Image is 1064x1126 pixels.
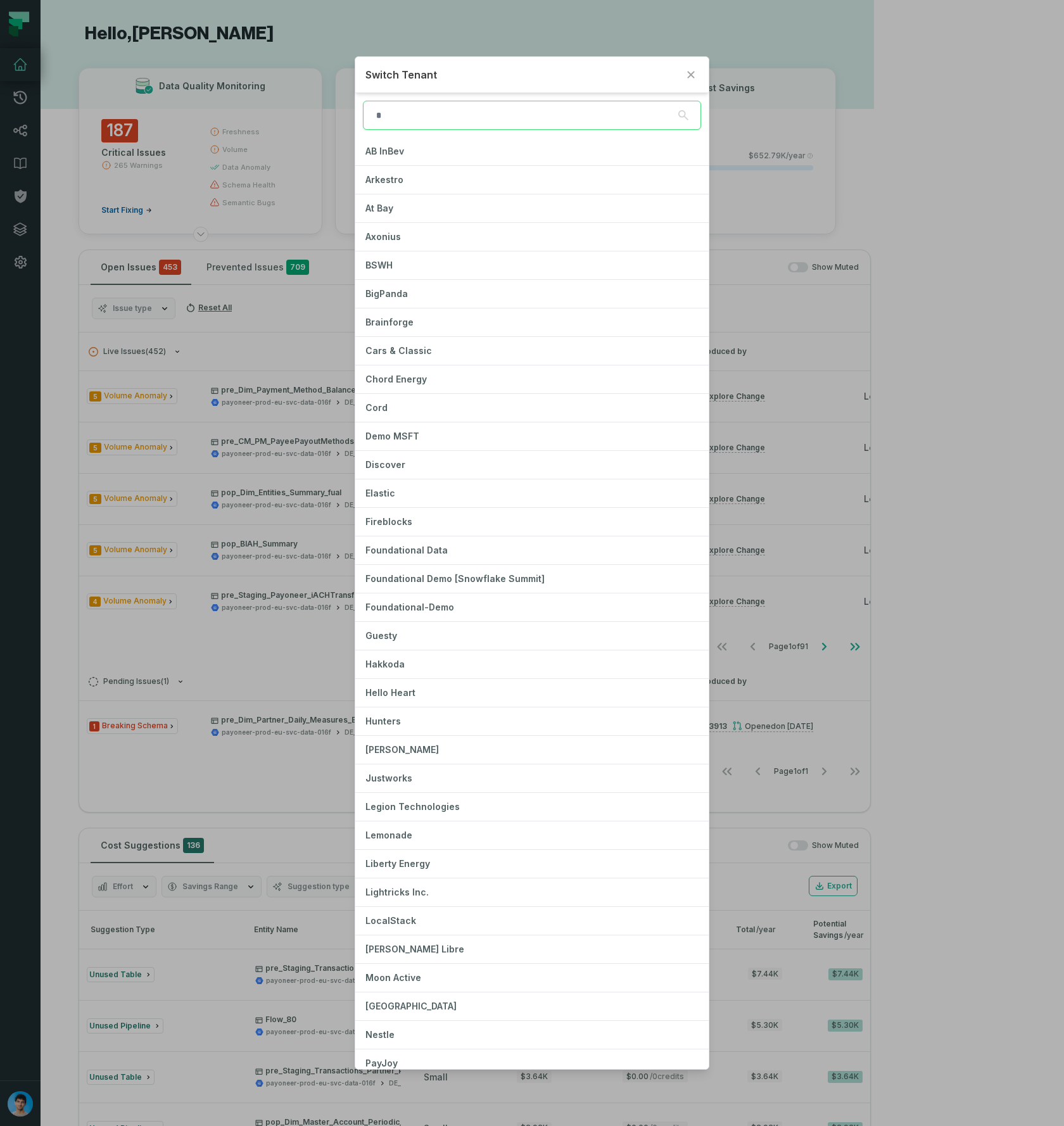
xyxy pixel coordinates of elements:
[365,602,454,612] span: Foundational-Demo
[355,679,709,707] button: Hello Heart
[365,858,430,869] span: Liberty Energy
[355,308,709,336] button: Brainforge
[365,146,404,156] span: AB InBev
[355,707,709,735] button: Hunters
[365,972,421,983] span: Moon Active
[365,459,405,470] span: Discover
[355,565,709,593] button: Foundational Demo [Snowflake Summit]
[355,508,709,536] button: Fireblocks
[365,431,419,441] span: Demo MSFT
[355,1021,709,1049] button: Nestle
[355,622,709,650] button: Guesty
[365,944,464,954] span: [PERSON_NAME] Libre
[683,67,699,82] button: Close
[365,345,432,356] span: Cars & Classic
[355,764,709,792] button: Justworks
[365,887,429,897] span: Lightricks Inc.
[355,907,709,935] button: LocalStack
[365,1029,395,1040] span: Nestle
[355,194,709,222] button: At Bay
[355,593,709,621] button: Foundational-Demo
[355,850,709,878] button: Liberty Energy
[355,451,709,479] button: Discover
[365,687,415,698] span: Hello Heart
[365,573,545,584] span: Foundational Demo [Snowflake Summit]
[365,374,427,384] span: Chord Energy
[355,166,709,194] button: Arkestro
[355,1049,709,1077] button: PayJoy
[365,801,460,812] span: Legion Technologies
[355,736,709,764] button: [PERSON_NAME]
[365,1001,457,1011] span: [GEOGRAPHIC_DATA]
[355,793,709,821] button: Legion Technologies
[365,773,412,783] span: Justworks
[365,545,448,555] span: Foundational Data
[355,964,709,992] button: Moon Active
[365,288,408,299] span: BigPanda
[355,422,709,450] button: Demo MSFT
[355,479,709,507] button: Elastic
[355,878,709,906] button: Lightricks Inc.
[365,203,393,213] span: At Bay
[365,716,401,726] span: Hunters
[355,821,709,849] button: Lemonade
[365,516,412,527] span: Fireblocks
[365,67,678,82] h2: Switch Tenant
[355,992,709,1020] button: [GEOGRAPHIC_DATA]
[355,365,709,393] button: Chord Energy
[365,231,401,242] span: Axonius
[355,935,709,963] button: [PERSON_NAME] Libre
[365,488,395,498] span: Elastic
[355,280,709,308] button: BigPanda
[355,337,709,365] button: Cars & Classic
[365,174,403,185] span: Arkestro
[365,317,414,327] span: Brainforge
[355,536,709,564] button: Foundational Data
[365,260,393,270] span: BSWH
[355,251,709,279] button: BSWH
[365,630,397,641] span: Guesty
[355,137,709,165] button: AB InBev
[355,394,709,422] button: Cord
[365,1058,398,1068] span: PayJoy
[355,650,709,678] button: Hakkoda
[365,915,416,926] span: LocalStack
[355,223,709,251] button: Axonius
[365,402,388,413] span: Cord
[365,659,405,669] span: Hakkoda
[365,744,439,755] span: [PERSON_NAME]
[365,830,412,840] span: Lemonade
